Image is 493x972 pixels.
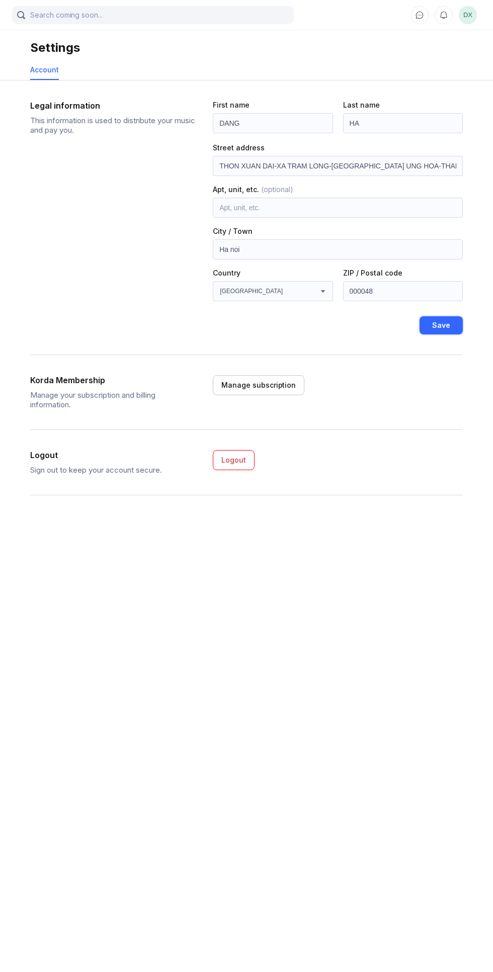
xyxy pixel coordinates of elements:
div: Settings [30,40,80,55]
div: Manage your subscription and billing information. [30,390,197,409]
div: Country [213,269,333,277]
div: Logout [221,455,246,465]
button: DX [459,6,477,24]
div: Legal information [30,101,192,111]
div: DANG XUAN HA [459,6,477,24]
input: First name [213,113,333,133]
div: Korda Membership [30,375,192,385]
div: Street address [213,143,463,152]
input: Search coming soon... [12,6,294,24]
a: Account [30,60,59,80]
div: This information is used to distribute your music and pay you. [30,116,197,135]
input: Last name [343,113,463,133]
div: Manage subscription [221,380,296,390]
div: Logout [30,450,192,460]
button: Logout [213,450,255,470]
input: Street address [213,156,463,176]
span: (optional) [259,185,293,194]
input: Apt, unit, etc. [213,198,463,218]
div: Last name [343,101,463,109]
div: ZIP / Postal code [343,269,463,277]
div: City / Town [213,227,463,235]
div: First name [213,101,333,109]
input: Postal code [343,281,463,301]
div: Apt, unit, etc. [213,185,463,194]
button: Save [420,316,463,334]
button: Manage subscription [213,375,304,395]
div: Save [432,320,450,330]
div: Sign out to keep your account secure. [30,465,197,475]
input: City [213,239,463,259]
div: Account [30,65,59,74]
